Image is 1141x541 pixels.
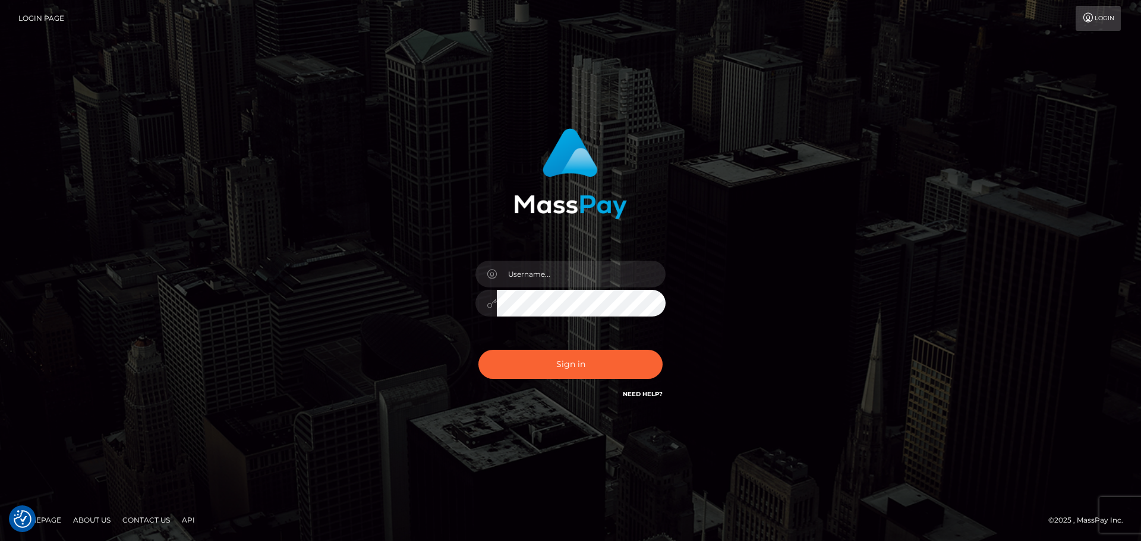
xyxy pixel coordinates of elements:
[118,511,175,529] a: Contact Us
[478,350,663,379] button: Sign in
[177,511,200,529] a: API
[13,511,66,529] a: Homepage
[68,511,115,529] a: About Us
[497,261,666,287] input: Username...
[514,128,627,219] img: MassPay Login
[18,6,64,31] a: Login Page
[623,390,663,398] a: Need Help?
[1048,514,1132,527] div: © 2025 , MassPay Inc.
[14,510,31,528] img: Revisit consent button
[1076,6,1121,31] a: Login
[14,510,31,528] button: Consent Preferences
